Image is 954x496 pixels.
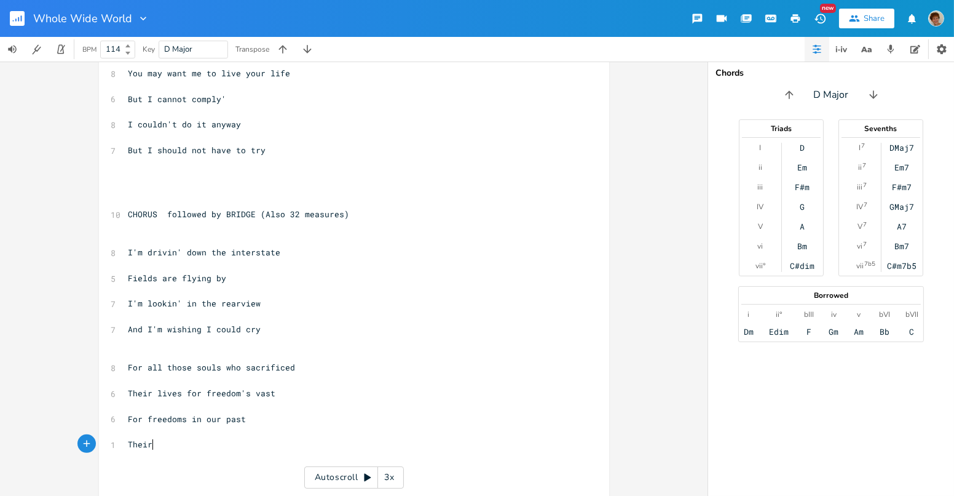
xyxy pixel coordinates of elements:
div: Bm7 [894,241,909,251]
div: Am [854,327,864,337]
div: New [820,4,836,13]
div: A7 [897,222,907,231]
div: Gm [829,327,838,337]
div: iii [757,182,763,192]
div: C#dim [790,261,814,271]
div: ii [759,162,762,172]
div: V [857,222,862,231]
button: Share [839,9,894,28]
div: Key [143,46,155,53]
div: GMaj7 [889,202,914,212]
div: Em7 [894,162,909,172]
sup: 7b5 [864,259,875,269]
div: DMaj7 [889,143,914,153]
div: vi [857,241,862,251]
div: Borrowed [739,292,923,299]
div: Bb [880,327,889,337]
span: Whole Wide World [33,13,132,24]
div: bVI [879,310,890,319]
div: C#m7b5 [887,261,917,271]
div: F#m [795,182,810,192]
div: Autoscroll [304,466,404,489]
div: Chords [715,69,947,78]
div: vii [856,261,864,271]
span: You may want me to live your life [128,68,291,79]
span: D Major [814,88,849,102]
div: Em [797,162,807,172]
div: Transpose [235,46,269,53]
span: CHORUS followed by BRIDGE (Also 32 measures) [128,209,350,220]
span: And I'm wishing I could cry [128,324,261,335]
span: But I should not have to try [128,145,266,156]
div: iv [831,310,837,319]
span: For all those souls who sacrificed [128,362,296,373]
div: i [748,310,750,319]
sup: 7 [863,239,867,249]
div: F [806,327,811,337]
sup: 7 [861,141,865,151]
sup: 7 [862,161,866,170]
sup: 7 [864,200,867,210]
div: C [909,327,914,337]
div: A [800,222,805,231]
div: G [800,202,805,212]
div: I [759,143,761,153]
div: vi [757,241,763,251]
div: I [859,143,861,153]
div: v [857,310,861,319]
div: Bm [797,241,807,251]
img: scohenmusic [928,10,944,26]
div: D [800,143,805,153]
div: IV [856,202,863,212]
span: D Major [164,44,192,55]
span: For freedoms in our past [128,414,246,425]
span: I'm lookin' in the rearview [128,298,261,309]
div: 3x [378,466,400,489]
div: BPM [82,46,97,53]
button: New [808,7,832,30]
div: F#m7 [892,182,912,192]
div: ii [858,162,862,172]
div: Triads [739,125,823,132]
sup: 7 [863,220,867,230]
div: iii [857,182,862,192]
div: bVII [905,310,918,319]
span: Their [128,439,153,450]
div: Edim [769,327,789,337]
div: Share [864,13,885,24]
span: But I cannot comply' [128,94,227,105]
span: Fields are flying by [128,273,227,284]
div: Sevenths [839,125,923,132]
span: I'm drivin' down the interstate [128,247,281,258]
div: vii° [755,261,765,271]
span: Their lives for freedom's vast [128,388,276,399]
div: ii° [776,310,782,319]
div: Dm [744,327,754,337]
div: V [758,222,763,231]
span: I couldn't do it anyway [128,119,242,130]
div: bIII [804,310,814,319]
div: IV [757,202,763,212]
sup: 7 [863,180,867,190]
